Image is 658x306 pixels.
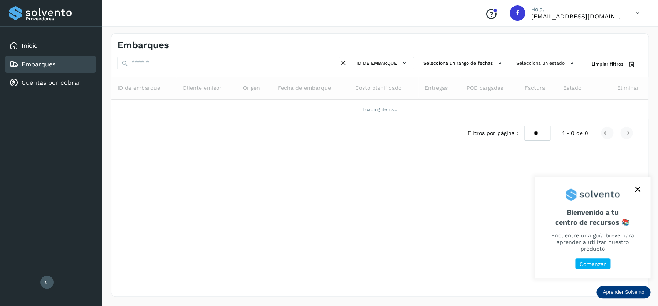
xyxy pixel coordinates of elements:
[22,61,55,68] a: Embarques
[632,183,643,195] button: close,
[531,13,624,20] p: facturacion@expresssanjavier.com
[579,261,606,267] p: Comenzar
[562,129,588,137] span: 1 - 0 de 0
[26,16,92,22] p: Proveedores
[243,84,260,92] span: Origen
[5,37,96,54] div: Inicio
[356,60,397,67] span: ID de embarque
[591,61,623,67] span: Limpiar filtros
[563,84,581,92] span: Estado
[617,84,639,92] span: Eliminar
[183,84,221,92] span: Cliente emisor
[354,57,411,69] button: ID de embarque
[544,218,641,227] p: centro de recursos 📚
[111,99,648,119] td: Loading items...
[278,84,331,92] span: Fecha de embarque
[513,57,579,70] button: Selecciona un estado
[524,84,545,92] span: Factura
[467,84,503,92] span: POD cargadas
[117,40,169,51] h4: Embarques
[22,79,81,86] a: Cuentas por cobrar
[596,286,650,298] div: Aprender Solvento
[5,56,96,73] div: Embarques
[420,57,507,70] button: Selecciona un rango de fechas
[22,42,38,49] a: Inicio
[5,74,96,91] div: Cuentas por cobrar
[117,84,160,92] span: ID de embarque
[531,6,624,13] p: Hola,
[544,232,641,252] p: Encuentre una guía breve para aprender a utilizar nuestro producto
[535,177,650,278] div: Aprender Solvento
[425,84,448,92] span: Entregas
[355,84,401,92] span: Costo planificado
[603,289,644,295] p: Aprender Solvento
[585,57,642,71] button: Limpiar filtros
[544,208,641,226] span: Bienvenido a tu
[468,129,518,137] span: Filtros por página :
[575,258,610,269] button: Comenzar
